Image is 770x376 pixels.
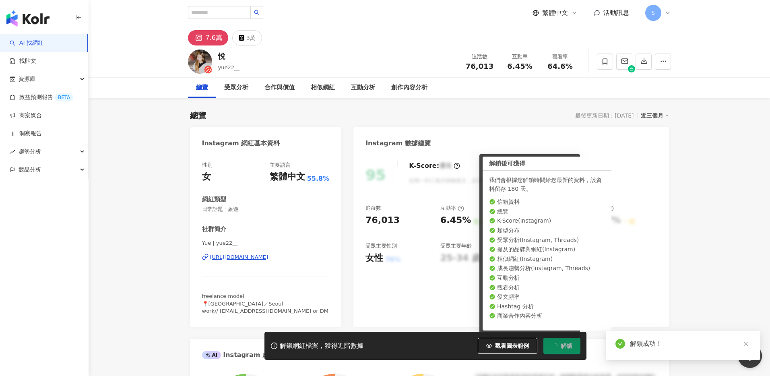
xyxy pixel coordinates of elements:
[630,339,751,349] div: 解鎖成功！
[232,30,262,45] button: 3萬
[264,83,295,93] div: 合作與價值
[543,338,580,354] button: 解鎖
[202,171,211,183] div: 女
[206,32,222,43] div: 7.6萬
[743,341,749,347] span: close
[10,149,15,155] span: rise
[466,62,493,70] span: 76,013
[547,62,572,70] span: 64.6%
[218,51,239,61] div: 悅
[196,83,208,93] div: 總覽
[19,161,41,179] span: 競品分析
[218,64,239,70] span: yue22__
[246,32,256,43] div: 3萬
[311,83,335,93] div: 相似網紅
[19,143,41,161] span: 趨勢分析
[202,225,226,233] div: 社群簡介
[280,342,363,350] div: 解鎖網紅檔案，獲得進階數據
[440,242,472,250] div: 受眾主要年齡
[551,342,559,350] span: loading
[561,343,572,349] span: 解鎖
[603,9,629,17] span: 活動訊息
[202,195,226,204] div: 網紅類型
[365,139,431,148] div: Instagram 數據總覽
[10,57,36,65] a: 找貼文
[202,206,330,213] span: 日常話題 · 旅遊
[365,252,383,264] div: 女性
[651,8,655,17] span: S
[495,343,529,349] span: 觀看圖表範例
[202,240,330,247] span: Yue | yue22__
[254,10,260,15] span: search
[391,83,427,93] div: 創作內容分析
[224,83,248,93] div: 受眾分析
[270,161,291,169] div: 主要語言
[270,171,305,183] div: 繁體中文
[365,214,400,227] div: 76,013
[202,254,330,261] a: [URL][DOMAIN_NAME]
[10,93,73,101] a: 效益預測報告BETA
[545,53,576,61] div: 觀看率
[409,161,460,170] div: K-Score :
[440,214,471,227] div: 6.45%
[10,39,43,47] a: searchAI 找網紅
[190,110,206,121] div: 總覽
[575,112,634,119] div: 最後更新日期：[DATE]
[365,242,397,250] div: 受眾主要性別
[505,53,535,61] div: 互動率
[202,293,328,314] span: freelance model 📍[GEOGRAPHIC_DATA]／Seoul work// [EMAIL_ADDRESS][DOMAIN_NAME] or DM
[440,205,464,212] div: 互動率
[202,139,280,148] div: Instagram 網紅基本資料
[210,254,268,261] div: [URL][DOMAIN_NAME]
[351,83,375,93] div: 互動分析
[19,70,35,88] span: 資源庫
[615,339,625,349] span: check-circle
[515,214,546,227] div: 64.6%
[307,174,330,183] span: 55.8%
[515,205,539,212] div: 觀看率
[542,8,568,17] span: 繁體中文
[641,110,669,121] div: 近三個月
[6,10,50,27] img: logo
[188,50,212,74] img: KOL Avatar
[507,62,532,70] span: 6.45%
[10,112,42,120] a: 商案媒合
[10,130,42,138] a: 洞察報告
[365,205,381,212] div: 追蹤數
[478,338,537,354] button: 觀看圖表範例
[464,53,495,61] div: 追蹤數
[202,161,213,169] div: 性別
[188,30,228,45] button: 7.6萬
[590,205,614,212] div: 漲粉率
[515,242,568,250] div: 商業合作內容覆蓋比例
